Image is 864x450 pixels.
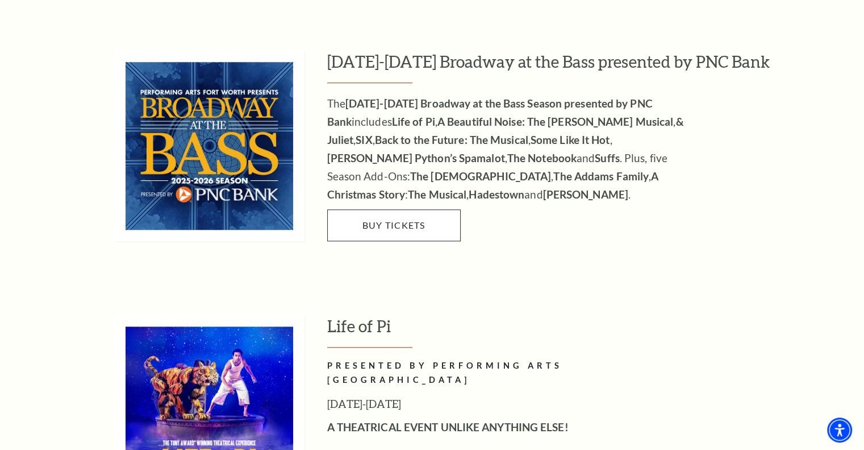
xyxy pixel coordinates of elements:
[408,188,466,201] strong: The Musical
[327,420,569,434] strong: A THEATRICAL EVENT UNLIKE ANYTHING ELSE!
[553,170,649,183] strong: The Addams Family
[375,133,528,146] strong: Back to the Future: The Musical
[595,151,620,164] strong: Suffs
[327,97,653,128] strong: presented by PNC Bank
[531,133,610,146] strong: Some Like It Hot
[437,115,673,128] strong: A Beautiful Noise: The [PERSON_NAME] Musical
[469,188,524,201] strong: Hadestown
[114,51,304,241] img: 2025-2026 Broadway at the Bass presented by PNC Bank
[327,51,784,83] h3: [DATE]-[DATE] Broadway at the Bass presented by PNC Bank
[345,97,562,110] strong: [DATE]-[DATE] Broadway at the Bass Season
[327,115,684,146] strong: & Juliet
[327,359,696,387] h2: PRESENTED BY PERFORMING ARTS [GEOGRAPHIC_DATA]
[327,395,696,413] h3: [DATE]-[DATE]
[327,209,461,241] a: Buy Tickets
[410,170,551,183] strong: The [DEMOGRAPHIC_DATA]
[392,115,435,128] strong: Life of Pi
[507,151,577,164] strong: The Notebook
[356,133,372,146] strong: SIX
[327,94,696,204] p: The includes , , , , , , , and . Plus, five Season Add-Ons: , , : , and .
[362,220,425,230] span: Buy Tickets
[327,151,505,164] strong: [PERSON_NAME] Python’s Spamalot
[543,188,628,201] strong: [PERSON_NAME]
[827,418,852,443] div: Accessibility Menu
[327,170,659,201] strong: A Christmas Story
[327,315,784,348] h3: Life of Pi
